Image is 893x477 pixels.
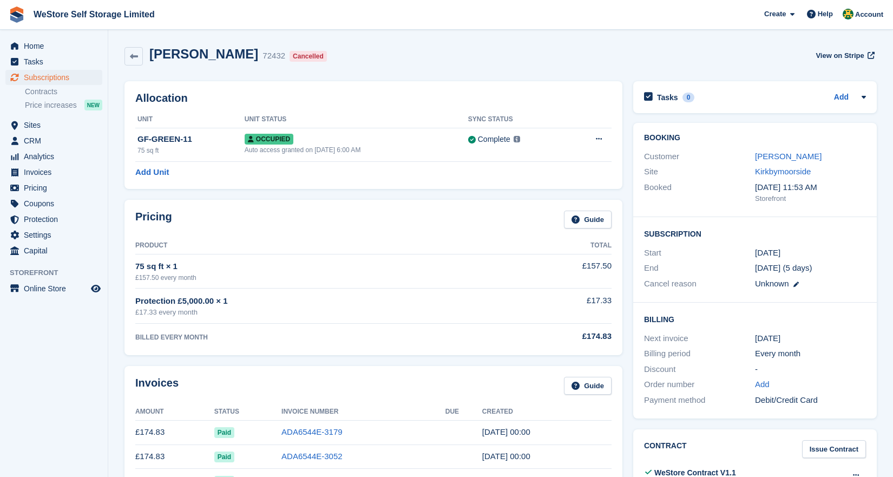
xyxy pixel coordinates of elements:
th: Total [497,237,612,254]
a: Contracts [25,87,102,97]
div: Complete [478,134,510,145]
img: stora-icon-8386f47178a22dfd0bd8f6a31ec36ba5ce8667c1dd55bd0f319d3a0aa187defe.svg [9,6,25,23]
h2: Allocation [135,92,612,104]
span: Unknown [755,279,789,288]
a: View on Stripe [811,47,877,64]
div: £17.33 every month [135,307,497,318]
a: menu [5,117,102,133]
a: menu [5,180,102,195]
div: BILLED EVERY MONTH [135,332,497,342]
div: NEW [84,100,102,110]
div: Discount [644,363,755,376]
th: Invoice Number [281,403,445,421]
div: End [644,262,755,275]
h2: Tasks [657,93,678,102]
h2: Subscription [644,228,866,239]
div: Site [644,166,755,178]
span: Help [818,9,833,19]
a: Guide [564,211,612,228]
img: icon-info-grey-7440780725fd019a000dd9b08b2336e03edf1995a4989e88bcd33f0948082b44.svg [514,136,520,142]
div: Debit/Credit Card [755,394,866,407]
a: menu [5,212,102,227]
a: ADA6544E-3052 [281,452,343,461]
span: Coupons [24,196,89,211]
div: GF-GREEN-11 [137,133,245,146]
span: Subscriptions [24,70,89,85]
a: Kirkbymoorside [755,167,811,176]
td: £17.33 [497,289,612,324]
span: Sites [24,117,89,133]
span: Protection [24,212,89,227]
span: Occupied [245,134,293,145]
td: £174.83 [135,420,214,445]
span: Pricing [24,180,89,195]
div: [DATE] [755,332,866,345]
th: Due [445,403,482,421]
a: ADA6544E-3179 [281,427,343,436]
span: Price increases [25,100,77,110]
th: Created [482,403,612,421]
div: Every month [755,348,866,360]
div: Customer [644,151,755,163]
div: Billing period [644,348,755,360]
div: [DATE] 11:53 AM [755,181,866,194]
div: Payment method [644,394,755,407]
span: Account [855,9,883,20]
td: £174.83 [135,445,214,469]
h2: Billing [644,313,866,324]
div: Auto access granted on [DATE] 6:00 AM [245,145,468,155]
span: Paid [214,427,234,438]
span: Home [24,38,89,54]
span: Invoices [24,165,89,180]
a: Add Unit [135,166,169,179]
span: Storefront [10,267,108,278]
th: Sync Status [468,111,568,128]
a: [PERSON_NAME] [755,152,822,161]
a: menu [5,133,102,148]
a: menu [5,196,102,211]
a: Preview store [89,282,102,295]
div: - [755,363,866,376]
time: 2025-07-16 23:00:29 UTC [482,427,530,436]
h2: Contract [644,440,687,458]
th: Unit Status [245,111,468,128]
th: Amount [135,403,214,421]
a: menu [5,281,102,296]
span: Tasks [24,54,89,69]
div: Order number [644,378,755,391]
th: Unit [135,111,245,128]
div: Cancelled [290,51,327,62]
div: Protection £5,000.00 × 1 [135,295,497,308]
div: Storefront [755,193,866,204]
span: Settings [24,227,89,243]
h2: Invoices [135,377,179,395]
a: menu [5,227,102,243]
a: Add [834,92,849,104]
span: Analytics [24,149,89,164]
div: Booked [644,181,755,204]
a: menu [5,38,102,54]
td: £157.50 [497,254,612,288]
a: menu [5,243,102,258]
img: James Buffoni [843,9,853,19]
a: Price increases NEW [25,99,102,111]
span: Capital [24,243,89,258]
span: Online Store [24,281,89,296]
a: Issue Contract [802,440,866,458]
span: [DATE] (5 days) [755,263,812,272]
h2: [PERSON_NAME] [149,47,258,61]
a: Guide [564,377,612,395]
a: menu [5,70,102,85]
time: 2025-04-16 23:00:00 UTC [755,247,780,259]
div: 0 [682,93,695,102]
span: CRM [24,133,89,148]
time: 2025-06-16 23:00:52 UTC [482,452,530,461]
h2: Pricing [135,211,172,228]
h2: Booking [644,134,866,142]
span: Paid [214,452,234,462]
div: £157.50 every month [135,273,497,283]
a: Add [755,378,770,391]
div: Start [644,247,755,259]
a: menu [5,149,102,164]
a: menu [5,165,102,180]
